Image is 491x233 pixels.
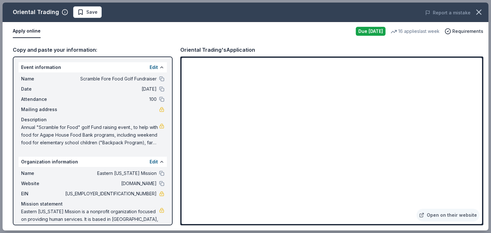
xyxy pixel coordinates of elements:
button: Edit [150,158,158,166]
div: Oriental Trading's Application [180,46,255,54]
span: Eastern [US_STATE] Mission is a nonprofit organization focused on providing human services. It is... [21,208,159,231]
span: [DOMAIN_NAME] [64,180,157,187]
a: Open on their website [417,209,479,222]
div: Organization information [19,157,167,167]
span: Requirements [452,27,483,35]
span: [US_EMPLOYER_IDENTIFICATION_NUMBER] [64,190,157,198]
span: Eastern [US_STATE] Mission [64,169,157,177]
div: 16 applies last week [391,27,440,35]
span: Scramble Fore Food Golf Fundraiser [64,75,157,83]
span: Date [21,85,64,93]
span: EIN [21,190,64,198]
button: Edit [150,64,158,71]
span: Attendance [21,95,64,103]
span: 100 [64,95,157,103]
div: Due [DATE] [356,27,386,36]
span: Name [21,75,64,83]
div: Description [21,116,164,124]
span: Website [21,180,64,187]
span: [DATE] [64,85,157,93]
button: Report a mistake [425,9,471,17]
span: Annual "Scramble for Food" golf Fund raising event., to help with food for Agape House Food Bank ... [21,124,159,147]
div: Copy and paste your information: [13,46,173,54]
div: Event information [19,62,167,72]
span: Name [21,169,64,177]
button: Save [73,6,102,18]
button: Apply online [13,25,41,38]
div: Oriental Trading [13,7,59,17]
span: Mailing address [21,106,64,113]
div: Mission statement [21,200,164,208]
span: Save [86,8,97,16]
button: Requirements [445,27,483,35]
